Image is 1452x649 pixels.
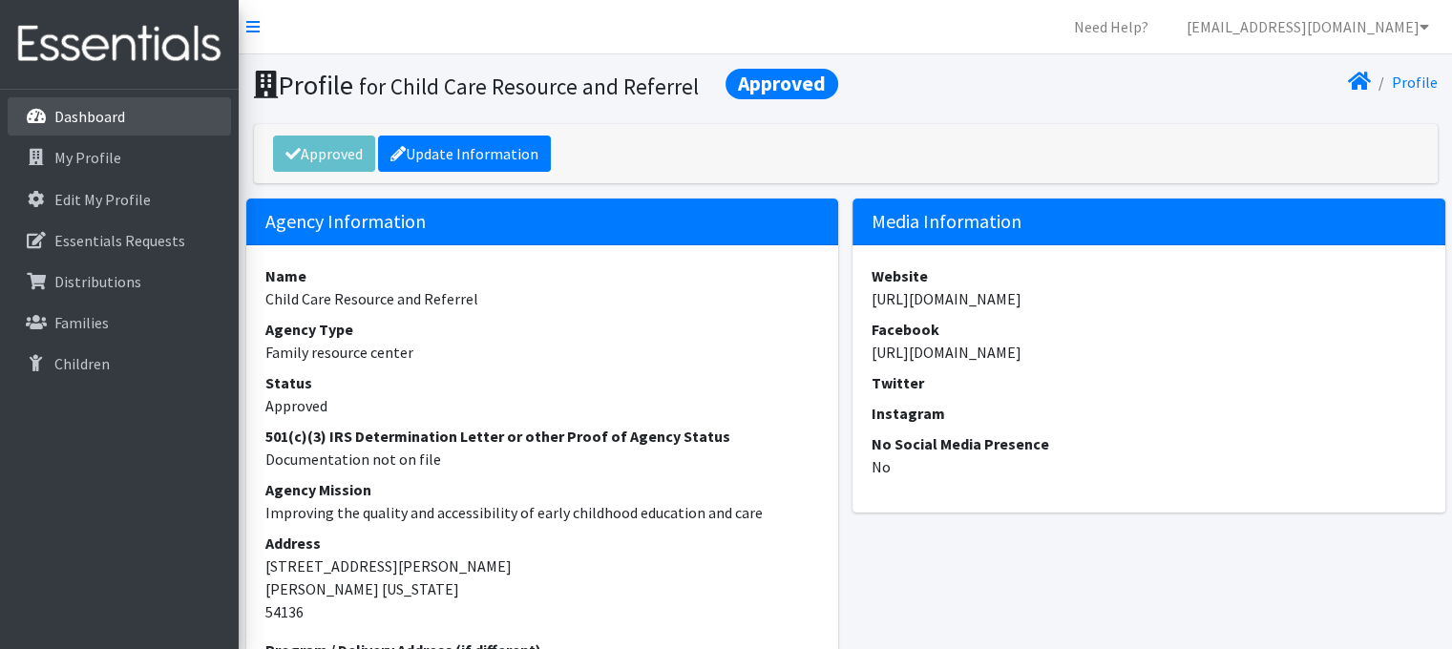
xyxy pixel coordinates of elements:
[1171,8,1444,46] a: [EMAIL_ADDRESS][DOMAIN_NAME]
[872,287,1426,310] dd: [URL][DOMAIN_NAME]
[265,425,820,448] dt: 501(c)(3) IRS Determination Letter or other Proof of Agency Status
[265,287,820,310] dd: Child Care Resource and Referrel
[265,448,820,471] dd: Documentation not on file
[54,354,110,373] p: Children
[8,304,231,342] a: Families
[265,534,321,553] strong: Address
[872,264,1426,287] dt: Website
[8,180,231,219] a: Edit My Profile
[872,341,1426,364] dd: [URL][DOMAIN_NAME]
[8,221,231,260] a: Essentials Requests
[246,199,839,245] h5: Agency Information
[852,199,1445,245] h5: Media Information
[1059,8,1164,46] a: Need Help?
[726,69,838,99] span: Approved
[54,313,109,332] p: Families
[265,264,820,287] dt: Name
[265,532,820,623] address: [STREET_ADDRESS][PERSON_NAME] [PERSON_NAME] [US_STATE] 54136
[872,402,1426,425] dt: Instagram
[54,272,141,291] p: Distributions
[265,478,820,501] dt: Agency Mission
[8,97,231,136] a: Dashboard
[872,455,1426,478] dd: No
[8,262,231,301] a: Distributions
[54,231,185,250] p: Essentials Requests
[8,138,231,177] a: My Profile
[265,318,820,341] dt: Agency Type
[872,318,1426,341] dt: Facebook
[265,394,820,417] dd: Approved
[872,432,1426,455] dt: No Social Media Presence
[378,136,551,172] a: Update Information
[265,341,820,364] dd: Family resource center
[8,345,231,383] a: Children
[254,69,839,102] h1: Profile
[54,107,125,126] p: Dashboard
[8,12,231,76] img: HumanEssentials
[265,501,820,524] dd: Improving the quality and accessibility of early childhood education and care
[54,190,151,209] p: Edit My Profile
[54,148,121,167] p: My Profile
[1392,73,1438,92] a: Profile
[265,371,820,394] dt: Status
[359,73,699,100] small: for Child Care Resource and Referrel
[872,371,1426,394] dt: Twitter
